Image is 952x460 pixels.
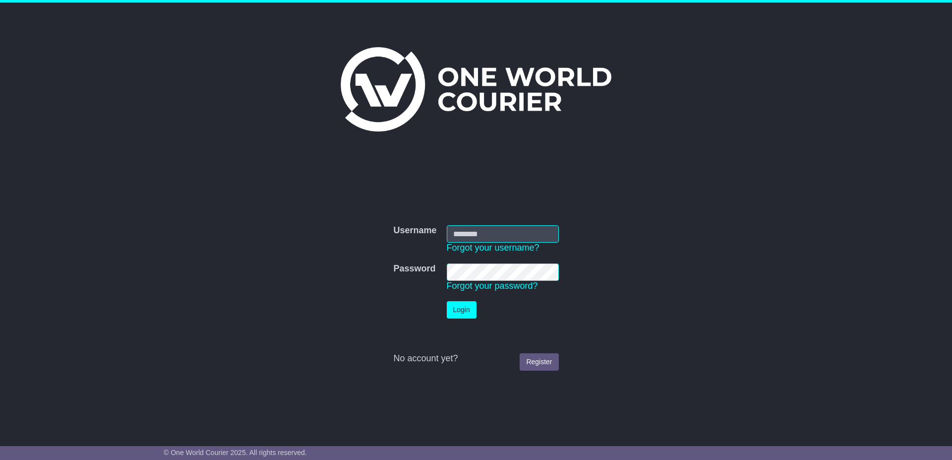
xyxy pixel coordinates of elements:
img: One World [341,47,611,131]
label: Username [393,225,436,236]
span: © One World Courier 2025. All rights reserved. [164,449,307,457]
a: Register [520,353,558,371]
a: Forgot your username? [447,243,539,253]
a: Forgot your password? [447,281,538,291]
button: Login [447,301,476,319]
label: Password [393,263,435,274]
div: No account yet? [393,353,558,364]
